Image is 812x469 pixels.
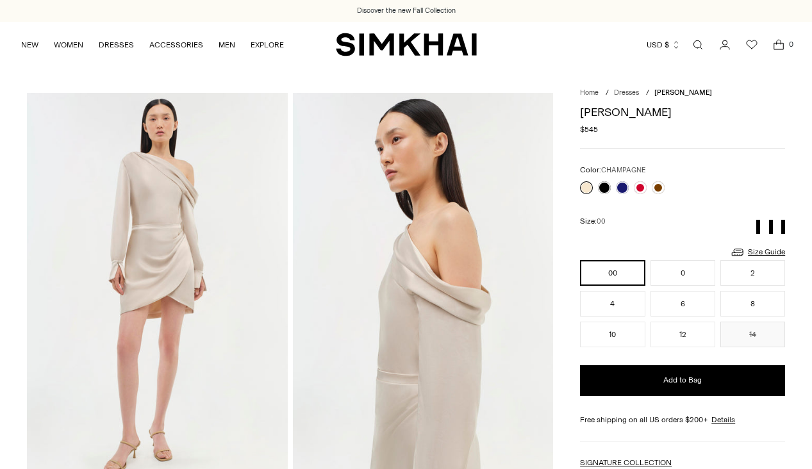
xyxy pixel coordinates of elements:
h1: [PERSON_NAME] [580,106,785,118]
div: / [606,88,609,99]
a: DRESSES [99,31,134,59]
button: 10 [580,322,645,347]
a: Go to the account page [712,32,738,58]
span: 0 [785,38,797,50]
span: 00 [597,217,606,226]
a: MEN [219,31,235,59]
a: ACCESSORIES [149,31,203,59]
a: Dresses [614,88,639,97]
a: Open search modal [685,32,711,58]
a: Home [580,88,599,97]
a: WOMEN [54,31,83,59]
button: 6 [650,291,715,317]
span: CHAMPAGNE [601,166,645,174]
a: Open cart modal [766,32,791,58]
button: 4 [580,291,645,317]
a: Discover the new Fall Collection [357,6,456,16]
label: Size: [580,215,606,227]
a: Size Guide [730,244,785,260]
a: Details [711,414,735,425]
span: $545 [580,124,598,135]
button: 12 [650,322,715,347]
span: [PERSON_NAME] [654,88,712,97]
a: SIGNATURE COLLECTION [580,458,672,467]
button: 2 [720,260,785,286]
button: 0 [650,260,715,286]
label: Color: [580,164,645,176]
button: Add to Bag [580,365,785,396]
div: / [646,88,649,99]
div: Free shipping on all US orders $200+ [580,414,785,425]
a: NEW [21,31,38,59]
button: 00 [580,260,645,286]
a: Wishlist [739,32,765,58]
button: 8 [720,291,785,317]
a: EXPLORE [251,31,284,59]
button: USD $ [647,31,681,59]
nav: breadcrumbs [580,88,785,99]
button: 14 [720,322,785,347]
a: SIMKHAI [336,32,477,57]
span: Add to Bag [663,375,702,386]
